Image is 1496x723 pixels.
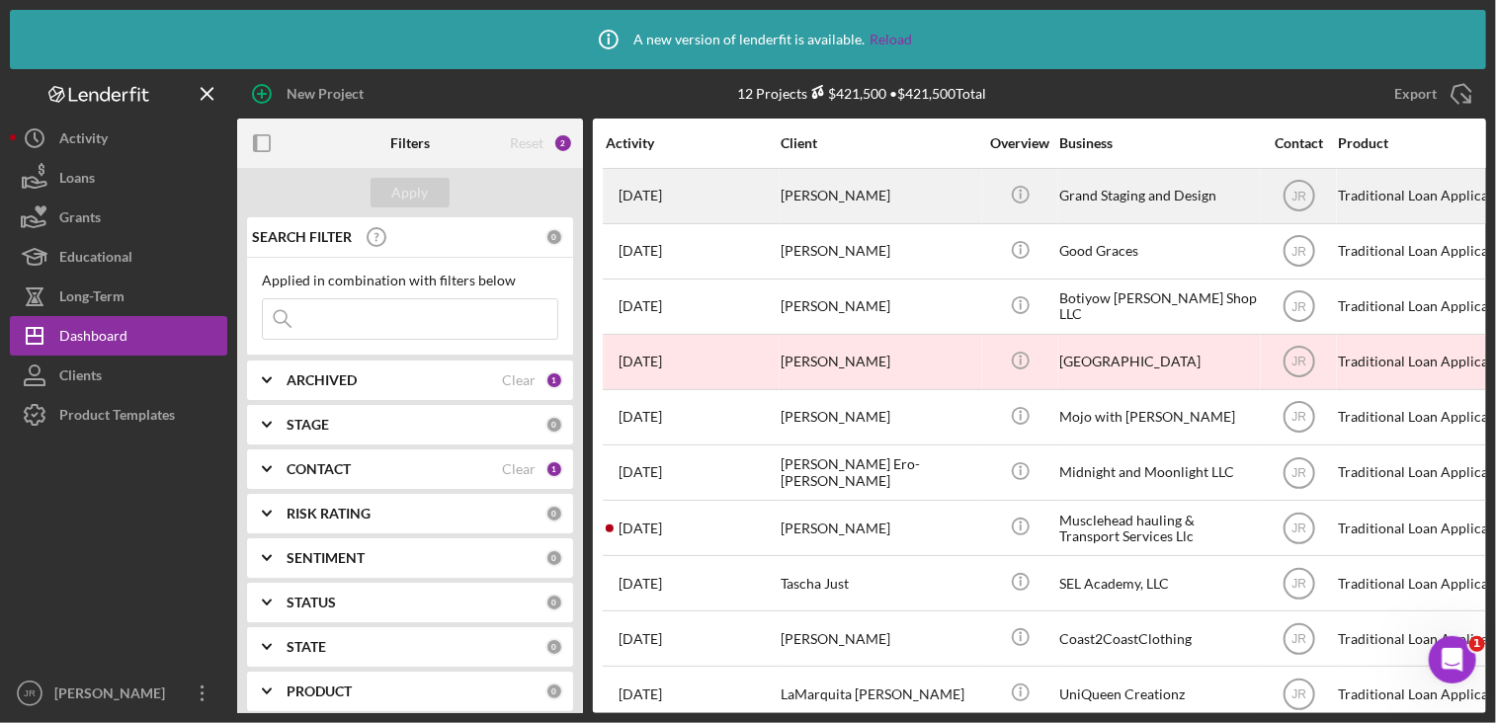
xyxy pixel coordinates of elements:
div: Contact [1262,135,1336,151]
div: 0 [545,228,563,246]
div: Clear [502,461,536,477]
time: 2025-02-22 21:38 [619,298,662,314]
div: Clients [59,356,102,400]
button: Grants [10,198,227,237]
button: Export [1374,74,1486,114]
div: 0 [545,594,563,611]
div: Midnight and Moonlight LLC [1059,446,1257,499]
text: JR [1291,466,1306,480]
div: [PERSON_NAME] Ero-[PERSON_NAME] [781,446,978,499]
time: 2025-02-12 19:32 [619,188,662,203]
text: JR [1291,245,1306,259]
b: Filters [390,135,430,151]
div: SEL Academy, LLC [1059,557,1257,609]
div: 1 [545,460,563,478]
div: [PERSON_NAME] [781,225,978,278]
div: Dashboard [59,316,127,361]
div: A new version of lenderfit is available. [584,15,912,64]
b: ARCHIVED [287,372,357,388]
div: Export [1394,74,1437,114]
div: Mojo with [PERSON_NAME] [1059,391,1257,443]
a: Reload [870,32,912,47]
div: Coast2CoastClothing [1059,612,1257,665]
div: Botiyow [PERSON_NAME] Shop LLC [1059,281,1257,333]
b: SENTIMENT [287,550,365,566]
b: PRODUCT [287,683,352,699]
b: STATE [287,639,326,655]
time: 2025-09-08 22:05 [619,521,662,536]
div: Activity [606,135,779,151]
text: JR [1291,577,1306,591]
div: Client [781,135,978,151]
text: JR [1291,687,1306,701]
div: Applied in combination with filters below [262,273,558,288]
div: [PERSON_NAME] [781,170,978,222]
div: [PERSON_NAME] [781,281,978,333]
div: [PERSON_NAME] [781,502,978,554]
div: [PERSON_NAME] [49,674,178,718]
text: JR [1291,632,1306,646]
button: Dashboard [10,316,227,356]
button: Long-Term [10,277,227,316]
div: 0 [545,683,563,700]
time: 2025-09-15 11:15 [619,631,662,647]
button: Educational [10,237,227,277]
iframe: Intercom live chat [1429,636,1476,683]
time: 2025-04-22 19:13 [619,243,662,259]
div: LaMarquita [PERSON_NAME] [781,668,978,720]
b: STATUS [287,595,336,610]
div: Grand Staging and Design [1059,170,1257,222]
div: Educational [59,237,132,281]
div: Musclehead hauling & Transport Services Llc [1059,502,1257,554]
div: Clear [502,372,536,388]
div: 2 [553,133,573,153]
div: [PERSON_NAME] [781,612,978,665]
div: 0 [545,416,563,434]
time: 2025-04-29 03:12 [619,464,662,480]
time: 2025-08-12 21:00 [619,686,662,702]
time: 2025-07-22 17:38 [619,576,662,592]
div: Apply [392,178,429,207]
b: SEARCH FILTER [252,229,352,245]
button: Loans [10,158,227,198]
div: 0 [545,549,563,567]
text: JR [1291,300,1306,314]
div: Grants [59,198,101,242]
div: Long-Term [59,277,125,321]
div: Loans [59,158,95,202]
div: 1 [545,371,563,389]
div: Tascha Just [781,557,978,609]
text: JR [24,688,36,699]
div: Overview [983,135,1057,151]
div: Good Graces [1059,225,1257,278]
time: 2025-04-07 01:53 [619,354,662,369]
button: Product Templates [10,395,227,435]
button: Clients [10,356,227,395]
div: UniQueen Creationz [1059,668,1257,720]
div: 0 [545,638,563,656]
div: 0 [545,505,563,522]
button: JR[PERSON_NAME] [10,674,227,713]
button: Activity [10,119,227,158]
b: STAGE [287,417,329,433]
div: 12 Projects • $421,500 Total [737,85,986,102]
div: $421,500 [807,85,886,102]
text: JR [1291,356,1306,369]
div: [GEOGRAPHIC_DATA] [1059,336,1257,388]
div: [PERSON_NAME] [781,336,978,388]
div: Activity [59,119,108,163]
text: JR [1291,190,1306,203]
button: New Project [237,74,383,114]
div: Reset [510,135,543,151]
div: New Project [287,74,364,114]
button: Apply [371,178,450,207]
div: Business [1059,135,1257,151]
text: JR [1291,522,1306,535]
span: 1 [1469,636,1485,652]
